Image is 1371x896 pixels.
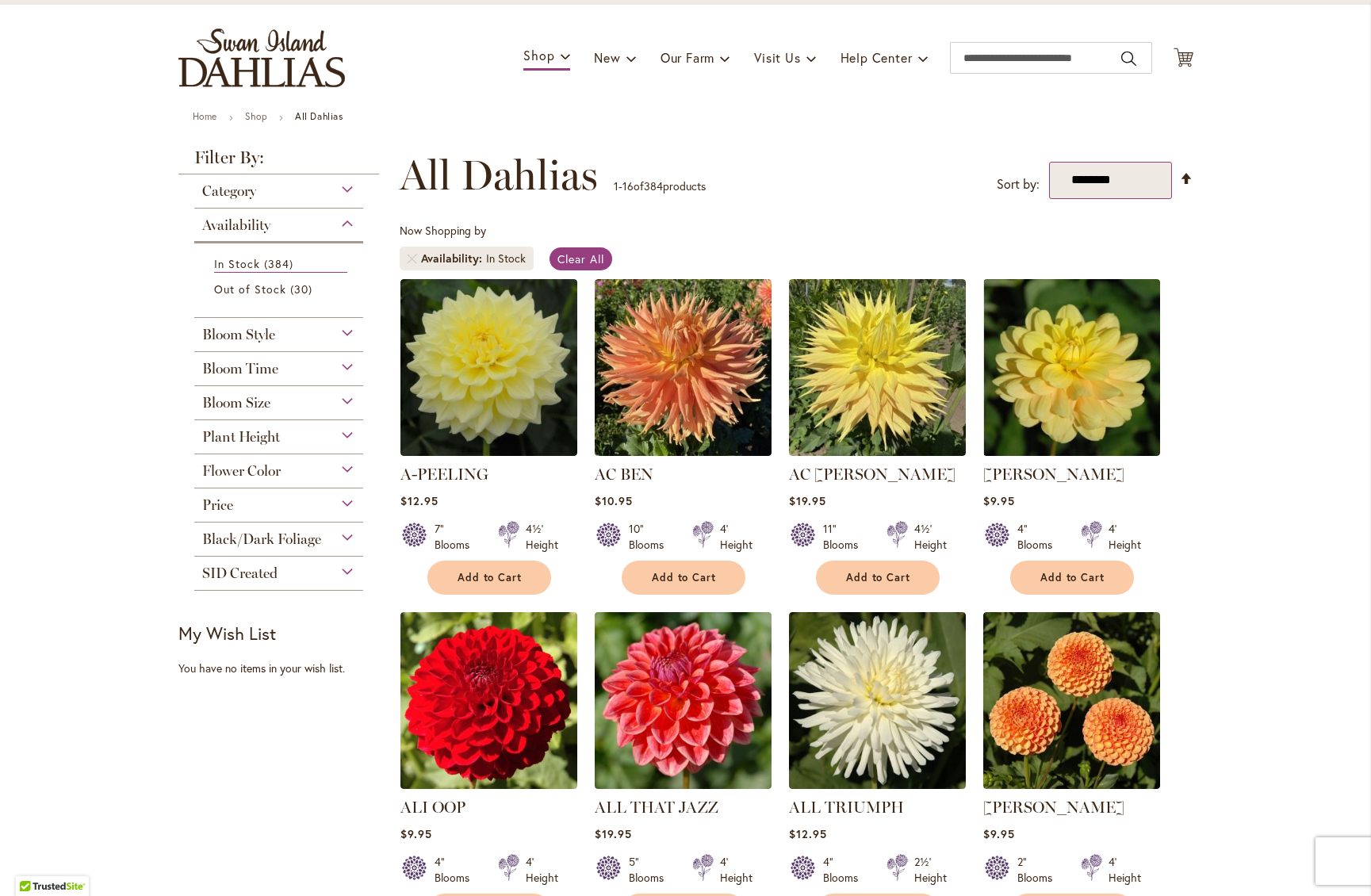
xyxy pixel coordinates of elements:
span: In Stock [214,256,260,271]
a: AC Jeri [789,444,966,459]
button: Add to Cart [816,561,940,595]
div: 4' Height [720,521,753,553]
span: $19.95 [789,493,826,508]
div: You have no items in your wish list. [178,661,390,676]
a: Shop [245,110,267,122]
img: AHOY MATEY [983,279,1160,456]
span: Black/Dark Foliage [202,530,321,548]
a: A-PEELING [400,465,488,484]
span: Add to Cart [652,571,717,584]
strong: All Dahlias [295,110,343,122]
div: 2½' Height [914,854,947,886]
span: All Dahlias [400,151,598,199]
button: Add to Cart [1010,561,1134,595]
span: SID Created [202,565,278,582]
img: ALL TRIUMPH [789,612,966,789]
strong: My Wish List [178,622,276,645]
span: $9.95 [983,493,1015,508]
div: 7" Blooms [435,521,479,553]
button: Add to Cart [427,561,551,595]
div: 4" Blooms [823,854,867,886]
span: 1 [614,178,618,193]
div: 4½' Height [914,521,947,553]
span: $9.95 [400,826,432,841]
div: 5" Blooms [629,854,673,886]
a: ALI OOP [400,777,577,792]
a: Remove Availability In Stock [408,254,417,263]
span: Plant Height [202,428,280,446]
span: Bloom Time [202,360,278,377]
a: Clear All [550,247,612,270]
div: 2" Blooms [1017,854,1062,886]
a: Home [193,110,217,122]
span: 16 [622,178,634,193]
span: Add to Cart [1040,571,1105,584]
span: 384 [264,255,297,272]
a: ALI OOP [400,798,465,817]
span: $10.95 [595,493,633,508]
span: Out of Stock [214,281,287,297]
img: AMBER QUEEN [983,612,1160,789]
span: Price [202,496,233,514]
a: In Stock 384 [214,255,348,273]
a: [PERSON_NAME] [983,465,1124,484]
div: 4' Height [526,854,558,886]
span: Flower Color [202,462,281,480]
a: AC [PERSON_NAME] [789,465,955,484]
a: store logo [178,29,345,87]
div: 4" Blooms [435,854,479,886]
span: New [594,49,620,66]
span: Bloom Style [202,326,275,343]
div: 4' Height [1109,521,1141,553]
a: Out of Stock 30 [214,281,348,297]
p: - of products [614,174,706,199]
span: Shop [523,47,554,63]
a: ALL TRIUMPH [789,798,904,817]
span: $9.95 [983,826,1015,841]
img: AC Jeri [789,279,966,456]
div: 4½' Height [526,521,558,553]
span: Bloom Size [202,394,270,412]
img: AC BEN [595,279,772,456]
a: AHOY MATEY [983,444,1160,459]
span: Add to Cart [458,571,523,584]
a: A-Peeling [400,444,577,459]
div: 4' Height [720,854,753,886]
label: Sort by: [997,170,1040,199]
span: Visit Us [754,49,800,66]
img: A-Peeling [400,279,577,456]
button: Add to Cart [622,561,745,595]
span: Our Farm [661,49,714,66]
span: 30 [290,281,316,297]
a: AC BEN [595,444,772,459]
span: Clear All [557,251,604,266]
span: Category [202,182,256,200]
img: ALI OOP [400,612,577,789]
iframe: Launch Accessibility Center [12,840,56,884]
span: $19.95 [595,826,632,841]
a: ALL THAT JAZZ [595,798,718,817]
span: Add to Cart [846,571,911,584]
span: 384 [644,178,663,193]
a: [PERSON_NAME] [983,798,1124,817]
a: ALL TRIUMPH [789,777,966,792]
span: Now Shopping by [400,223,486,238]
img: ALL THAT JAZZ [595,612,772,789]
span: $12.95 [400,493,438,508]
div: 4" Blooms [1017,521,1062,553]
div: 11" Blooms [823,521,867,553]
div: In Stock [486,251,526,266]
span: Help Center [841,49,913,66]
a: AMBER QUEEN [983,777,1160,792]
a: AC BEN [595,465,653,484]
span: Availability [202,216,270,234]
a: ALL THAT JAZZ [595,777,772,792]
div: 4' Height [1109,854,1141,886]
span: Availability [421,251,486,266]
span: $12.95 [789,826,827,841]
strong: Filter By: [178,149,380,174]
div: 10" Blooms [629,521,673,553]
